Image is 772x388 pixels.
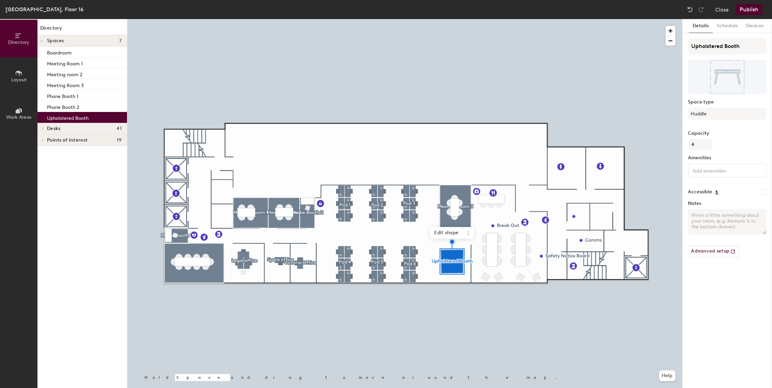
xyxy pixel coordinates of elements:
[688,155,767,161] label: Amenities
[47,126,60,131] span: Desks
[8,39,29,45] span: Directory
[6,114,31,120] span: Work Areas
[5,5,83,14] div: [GEOGRAPHIC_DATA], Floor 16
[715,4,729,15] button: Close
[736,4,762,15] button: Publish
[47,81,84,88] p: Meeting Room 3
[11,77,27,83] span: Layout
[37,25,127,35] h1: Directory
[688,60,767,94] img: The space named Upholstered Booth
[47,59,83,67] p: Meeting Room 1
[697,6,704,13] img: Redo
[47,48,72,56] p: Boardroom
[47,70,82,78] p: Meeting room 2
[47,138,88,143] span: Points of interest
[117,138,122,143] span: 19
[659,370,675,381] button: Help
[688,189,712,195] label: Accessible
[688,201,767,206] label: Notes
[688,246,739,257] button: Advanced setup
[47,102,79,110] p: Phone Booth 2
[688,131,767,136] label: Capacity
[688,108,767,120] button: Huddle
[430,227,463,239] span: Edit shape
[691,166,753,174] input: Add amenities
[688,99,767,105] label: Space type
[116,126,122,131] span: 41
[47,113,89,121] p: Upholstered Booth
[742,19,768,33] button: Devices
[47,38,64,44] span: Spaces
[119,38,122,44] span: 7
[713,19,742,33] button: Schedule
[47,92,78,99] p: Phone Booth 1
[689,19,713,33] button: Details
[687,6,693,13] img: Undo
